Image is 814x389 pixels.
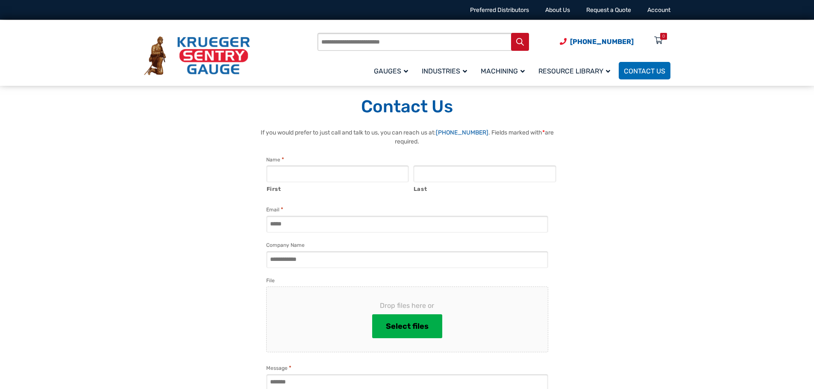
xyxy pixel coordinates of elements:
[267,183,409,193] label: First
[414,183,556,193] label: Last
[144,96,670,117] h1: Contact Us
[662,33,665,40] div: 0
[545,6,570,14] a: About Us
[369,61,417,81] a: Gauges
[266,155,284,164] legend: Name
[570,38,634,46] span: [PHONE_NUMBER]
[266,364,291,372] label: Message
[533,61,619,81] a: Resource Library
[436,129,488,136] a: [PHONE_NUMBER]
[280,301,534,311] span: Drop files here or
[560,36,634,47] a: Phone Number (920) 434-8860
[266,276,275,285] label: File
[372,314,442,338] button: select files, file
[647,6,670,14] a: Account
[470,6,529,14] a: Preferred Distributors
[266,241,305,249] label: Company Name
[619,62,670,79] a: Contact Us
[417,61,476,81] a: Industries
[538,67,610,75] span: Resource Library
[476,61,533,81] a: Machining
[422,67,467,75] span: Industries
[258,128,557,146] p: If you would prefer to just call and talk to us, you can reach us at: . Fields marked with are re...
[624,67,665,75] span: Contact Us
[374,67,408,75] span: Gauges
[481,67,525,75] span: Machining
[144,36,250,76] img: Krueger Sentry Gauge
[266,205,283,214] label: Email
[586,6,631,14] a: Request a Quote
